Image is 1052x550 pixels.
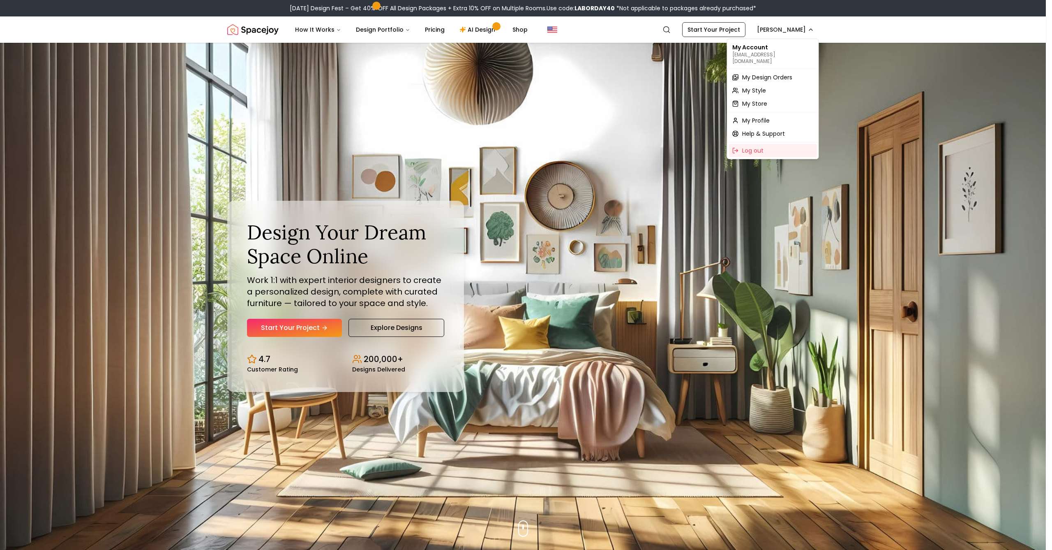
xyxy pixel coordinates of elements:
a: My Style [729,84,817,97]
span: My Store [742,100,767,108]
a: My Profile [729,114,817,127]
div: My Account [729,41,817,67]
span: My Profile [742,116,770,125]
div: [PERSON_NAME] [727,39,819,159]
span: Help & Support [742,130,785,138]
a: My Store [729,97,817,110]
a: My Design Orders [729,71,817,84]
a: Help & Support [729,127,817,140]
p: [EMAIL_ADDRESS][DOMAIN_NAME] [732,51,814,65]
span: My Style [742,86,766,95]
span: Log out [742,146,764,155]
span: My Design Orders [742,73,792,81]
